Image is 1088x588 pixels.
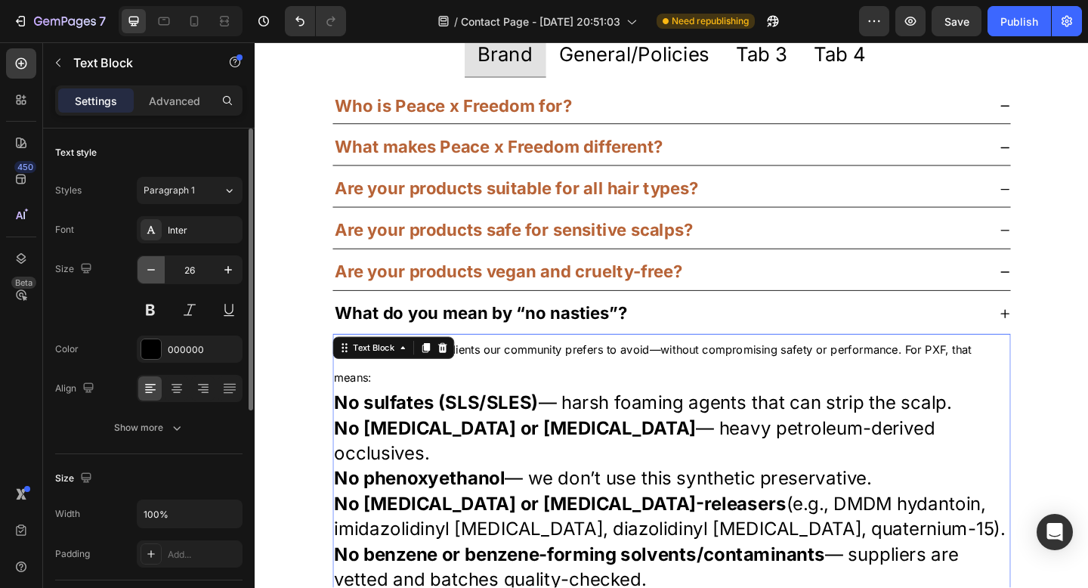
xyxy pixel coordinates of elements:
iframe: Design area [255,42,1088,588]
div: Styles [55,184,82,197]
span: Paragraph 1 [144,184,195,197]
div: Size [55,469,95,489]
p: — heavy petroleum-derived occlusives. [86,407,821,462]
div: Undo/Redo [285,6,346,36]
button: Save [932,6,981,36]
input: Auto [138,500,242,528]
div: Rich Text Editor. Editing area: main [85,101,446,128]
strong: Who is Peace x Freedom for? [87,58,345,80]
div: Add... [168,548,239,562]
div: 000000 [168,343,239,357]
div: Font [55,223,74,237]
p: (e.g., DMDM hydantoin, imidazolidinyl [MEDICAL_DATA], diazolidinyl [MEDICAL_DATA], quaternium-15). [86,489,821,544]
div: Color [55,342,79,356]
strong: Are your products vegan and cruelty-free? [87,239,465,261]
p: Advanced [149,93,200,109]
strong: No [MEDICAL_DATA] or [MEDICAL_DATA]-releasers [86,491,578,514]
button: Paragraph 1 [137,177,243,204]
span: / [454,14,458,29]
strong: No [MEDICAL_DATA] or [MEDICAL_DATA] [86,408,480,432]
strong: Are your products suitable for all hair types? [87,148,482,170]
div: 450 [14,161,36,173]
span: Need republishing [672,14,749,28]
div: Width [55,507,80,521]
p: — harsh foaming agents that can strip the scalp. [86,379,821,406]
div: Open Intercom Messenger [1037,514,1073,550]
div: Rich Text Editor. Editing area: main [85,147,484,173]
span: Contact Page - [DATE] 20:51:03 [461,14,620,29]
div: Rich Text Editor. Editing area: main [85,57,347,83]
div: Show more [114,420,184,435]
div: Publish [1000,14,1038,29]
div: Size [55,259,95,280]
div: Beta [11,277,36,289]
p: Settings [75,93,117,109]
div: Rich Text Editor. Editing area: main [85,283,407,309]
div: Text style [55,146,97,159]
button: Publish [988,6,1051,36]
div: Inter [168,224,239,237]
strong: What makes Peace x Freedom different? [87,103,444,125]
span: We skip a set of ingredients our community prefers to avoid—without compromising safety or perfor... [86,327,784,372]
div: Text Block [104,326,155,339]
button: 7 [6,6,113,36]
div: Rich Text Editor. Editing area: main [85,237,467,264]
strong: No phenoxyethanol [86,463,272,486]
strong: No benzene or benzene-forming solvents/contaminants [86,546,620,569]
strong: No sulfates (SLS/SLES) [86,380,308,404]
div: Align [55,379,97,399]
strong: What do you mean by “no nasties”? [87,284,405,306]
div: Rich Text Editor. Editing area: main [85,192,478,218]
p: 7 [99,12,106,30]
button: Show more [55,414,243,441]
div: Padding [55,547,90,561]
span: Save [944,15,969,28]
strong: Are your products safe for sensitive scalps? [87,193,476,215]
p: Text Block [73,54,202,72]
p: — we don’t use this synthetic preservative. [86,461,821,488]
